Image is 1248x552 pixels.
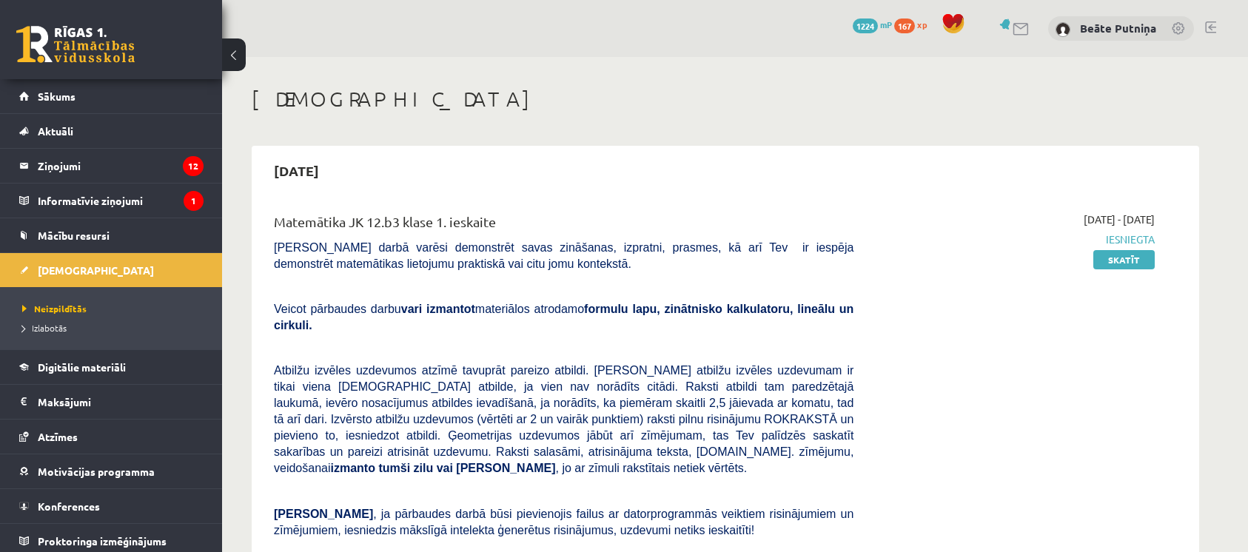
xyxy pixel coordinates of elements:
span: Atzīmes [38,430,78,443]
b: izmanto [331,462,375,474]
a: Mācību resursi [19,218,204,252]
span: Digitālie materiāli [38,360,126,374]
a: Sākums [19,79,204,113]
span: xp [917,18,927,30]
a: 167 xp [894,18,934,30]
h1: [DEMOGRAPHIC_DATA] [252,87,1199,112]
span: [PERSON_NAME] darbā varēsi demonstrēt savas zināšanas, izpratni, prasmes, kā arī Tev ir iespēja d... [274,241,853,270]
b: tumši zilu vai [PERSON_NAME] [378,462,555,474]
a: Izlabotās [22,321,207,334]
span: 1224 [853,18,878,33]
span: Sākums [38,90,76,103]
span: , ja pārbaudes darbā būsi pievienojis failus ar datorprogrammās veiktiem risinājumiem un zīmējumi... [274,508,853,536]
span: Aktuāli [38,124,73,138]
img: Beāte Putniņa [1056,22,1070,37]
span: mP [880,18,892,30]
span: Konferences [38,499,100,513]
legend: Ziņojumi [38,149,204,183]
legend: Informatīvie ziņojumi [38,184,204,218]
span: [DEMOGRAPHIC_DATA] [38,263,154,277]
span: 167 [894,18,915,33]
span: Mācību resursi [38,229,110,242]
span: Proktoringa izmēģinājums [38,534,167,548]
i: 12 [183,156,204,176]
a: Skatīt [1093,250,1155,269]
b: vari izmantot [401,303,475,315]
span: Veicot pārbaudes darbu materiālos atrodamo [274,303,853,331]
span: Neizpildītās [22,303,87,314]
div: Matemātika JK 12.b3 klase 1. ieskaite [274,212,853,239]
a: Beāte Putniņa [1080,21,1156,36]
span: [PERSON_NAME] [274,508,373,520]
i: 1 [184,191,204,211]
span: Atbilžu izvēles uzdevumos atzīmē tavuprāt pareizo atbildi. [PERSON_NAME] atbilžu izvēles uzdevuma... [274,364,853,474]
a: Aktuāli [19,114,204,148]
a: Neizpildītās [22,302,207,315]
a: Motivācijas programma [19,454,204,488]
a: Maksājumi [19,385,204,419]
a: Konferences [19,489,204,523]
a: Atzīmes [19,420,204,454]
span: Izlabotās [22,322,67,334]
a: Ziņojumi12 [19,149,204,183]
legend: Maksājumi [38,385,204,419]
span: Motivācijas programma [38,465,155,478]
h2: [DATE] [259,153,334,188]
a: 1224 mP [853,18,892,30]
a: [DEMOGRAPHIC_DATA] [19,253,204,287]
a: Informatīvie ziņojumi1 [19,184,204,218]
a: Rīgas 1. Tālmācības vidusskola [16,26,135,63]
b: formulu lapu, zinātnisko kalkulatoru, lineālu un cirkuli. [274,303,853,331]
a: Digitālie materiāli [19,350,204,384]
span: Iesniegta [876,232,1155,247]
span: [DATE] - [DATE] [1084,212,1155,227]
